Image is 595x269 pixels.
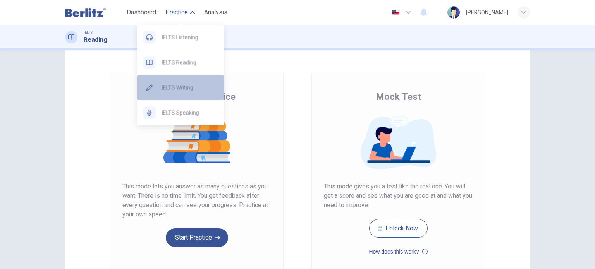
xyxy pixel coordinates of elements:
[162,83,218,92] span: IELTS Writing
[391,10,401,15] img: en
[165,8,188,17] span: Practice
[162,58,218,67] span: IELTS Reading
[162,5,198,19] button: Practice
[369,219,428,238] button: Unlock Now
[137,25,224,50] div: IELTS Listening
[124,5,159,19] button: Dashboard
[137,100,224,125] div: IELTS Speaking
[127,8,156,17] span: Dashboard
[162,108,218,117] span: IELTS Speaking
[466,8,508,17] div: [PERSON_NAME]
[369,247,427,256] button: How does this work?
[65,5,106,20] img: Berlitz Latam logo
[376,91,421,103] span: Mock Test
[166,228,228,247] button: Start Practice
[201,5,230,19] button: Analysis
[162,33,218,42] span: IELTS Listening
[324,182,473,210] span: This mode gives you a test like the real one. You will get a score and see what you are good at a...
[204,8,227,17] span: Analysis
[137,50,224,75] div: IELTS Reading
[122,182,271,219] span: This mode lets you answer as many questions as you want. There is no time limit. You get feedback...
[65,5,124,20] a: Berlitz Latam logo
[137,75,224,100] div: IELTS Writing
[84,35,107,45] h1: Reading
[84,30,93,35] span: IELTS
[447,6,460,19] img: Profile picture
